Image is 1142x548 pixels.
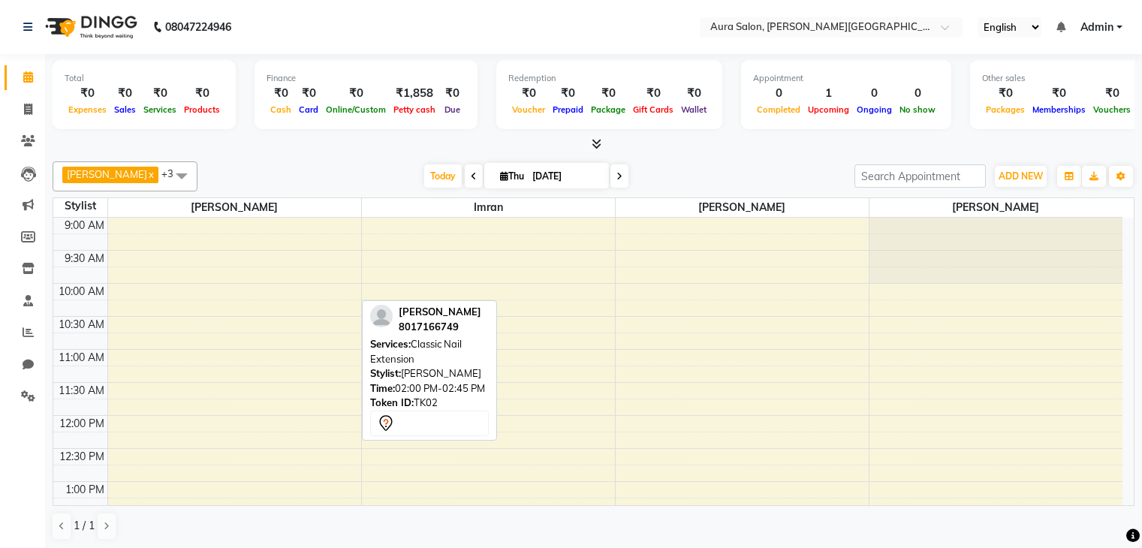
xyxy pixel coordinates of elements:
span: [PERSON_NAME] [616,198,869,217]
div: ₹0 [439,85,466,102]
span: Packages [982,104,1029,115]
div: ₹0 [677,85,710,102]
div: 1:00 PM [62,482,107,498]
img: profile [370,305,393,327]
div: ₹0 [65,85,110,102]
span: Petty cash [390,104,439,115]
a: x [147,168,154,180]
div: Total [65,72,224,85]
div: 0 [853,85,896,102]
span: +3 [161,167,185,179]
div: 12:30 PM [56,449,107,465]
div: 10:00 AM [56,284,107,300]
div: 0 [753,85,804,102]
span: [PERSON_NAME] [108,198,361,217]
div: ₹0 [295,85,322,102]
div: ₹0 [587,85,629,102]
div: ₹0 [140,85,180,102]
input: 2025-09-04 [528,165,603,188]
div: 9:30 AM [62,251,107,266]
div: Finance [267,72,466,85]
span: Online/Custom [322,104,390,115]
span: [PERSON_NAME] [399,306,481,318]
div: ₹1,858 [390,85,439,102]
div: 8017166749 [399,320,481,335]
span: Stylist: [370,367,401,379]
span: [PERSON_NAME] [869,198,1123,217]
span: Ongoing [853,104,896,115]
img: logo [38,6,141,48]
span: Gift Cards [629,104,677,115]
span: Memberships [1029,104,1089,115]
div: 0 [896,85,939,102]
div: ₹0 [110,85,140,102]
span: Token ID: [370,396,414,408]
div: ₹0 [322,85,390,102]
div: ₹0 [549,85,587,102]
span: Services [140,104,180,115]
div: [PERSON_NAME] [370,366,489,381]
span: Products [180,104,224,115]
span: Services: [370,338,411,350]
div: Appointment [753,72,939,85]
span: Due [441,104,464,115]
span: ADD NEW [999,170,1043,182]
span: Package [587,104,629,115]
div: ₹0 [629,85,677,102]
div: 02:00 PM-02:45 PM [370,381,489,396]
span: Time: [370,382,395,394]
div: 10:30 AM [56,317,107,333]
div: ₹0 [1089,85,1134,102]
b: 08047224946 [165,6,231,48]
span: Classic Nail Extension [370,338,462,365]
div: 11:00 AM [56,350,107,366]
span: 1 / 1 [74,518,95,534]
span: Admin [1080,20,1113,35]
div: 11:30 AM [56,383,107,399]
div: ₹0 [267,85,295,102]
div: Redemption [508,72,710,85]
span: Wallet [677,104,710,115]
span: Cash [267,104,295,115]
input: Search Appointment [854,164,986,188]
div: ₹0 [1029,85,1089,102]
span: [PERSON_NAME] [67,168,147,180]
div: 1 [804,85,853,102]
div: ₹0 [180,85,224,102]
span: Sales [110,104,140,115]
span: Today [424,164,462,188]
span: No show [896,104,939,115]
span: Thu [496,170,528,182]
span: Upcoming [804,104,853,115]
span: Expenses [65,104,110,115]
div: Stylist [53,198,107,214]
span: Imran [362,198,615,217]
span: Completed [753,104,804,115]
span: Card [295,104,322,115]
div: 12:00 PM [56,416,107,432]
div: ₹0 [982,85,1029,102]
span: Voucher [508,104,549,115]
button: ADD NEW [995,166,1047,187]
div: TK02 [370,396,489,411]
span: Prepaid [549,104,587,115]
div: 9:00 AM [62,218,107,233]
div: ₹0 [508,85,549,102]
span: Vouchers [1089,104,1134,115]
